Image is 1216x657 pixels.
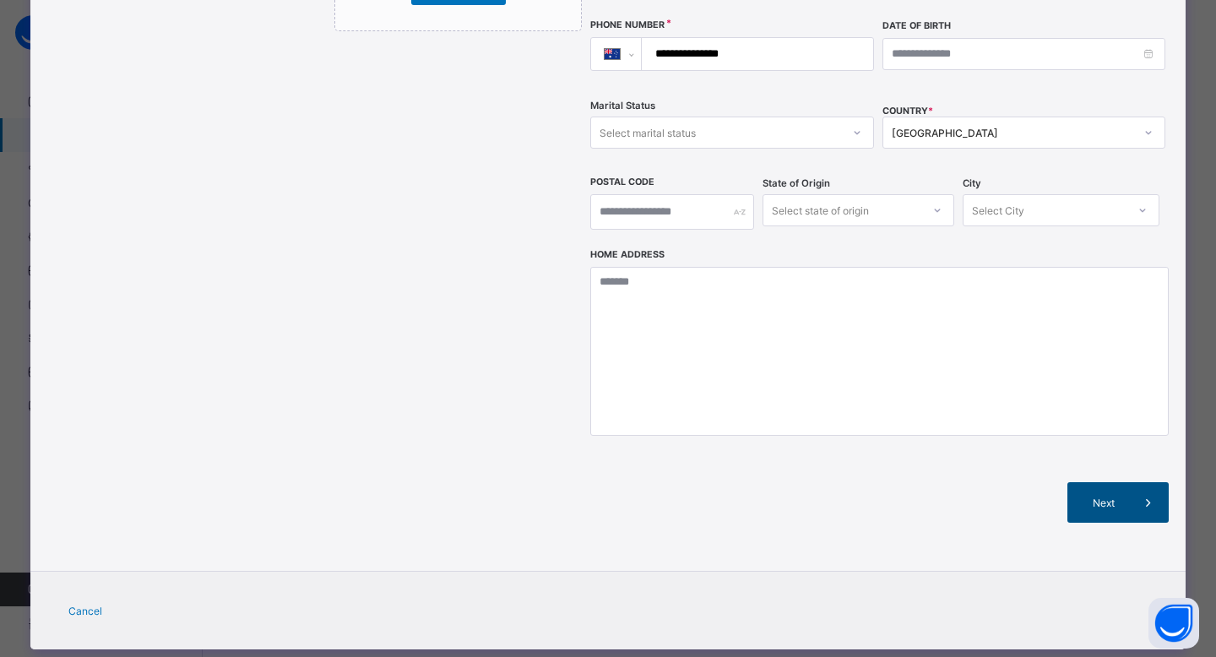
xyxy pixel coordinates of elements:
[600,117,696,149] div: Select marital status
[1148,598,1199,649] button: Open asap
[772,194,869,226] div: Select state of origin
[1080,497,1128,509] span: Next
[590,176,654,187] label: Postal Code
[590,19,665,30] label: Phone Number
[972,194,1024,226] div: Select City
[882,20,951,31] label: Date of Birth
[882,106,933,117] span: COUNTRY
[68,605,102,617] span: Cancel
[590,249,665,260] label: Home Address
[590,100,655,111] span: Marital Status
[892,127,1134,139] div: [GEOGRAPHIC_DATA]
[763,177,830,189] span: State of Origin
[963,177,981,189] span: City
